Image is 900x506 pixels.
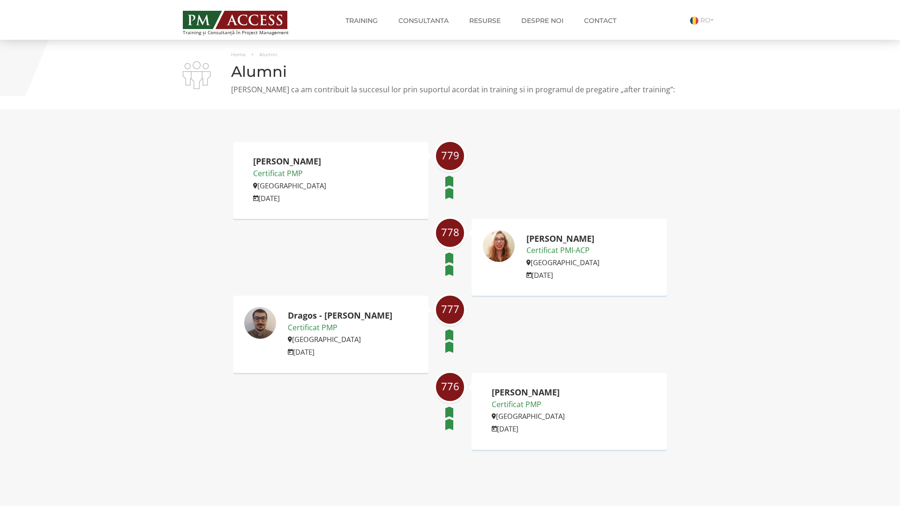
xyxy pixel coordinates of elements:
img: PM ACCESS - Echipa traineri si consultanti certificati PMP: Narciss Popescu, Mihai Olaru, Monica ... [183,11,287,29]
p: [DATE] [492,423,565,434]
p: Certificat PMI-ACP [526,245,600,257]
img: Dragos - Andrei Busuioc [244,306,277,339]
h2: Dragos - [PERSON_NAME] [288,311,392,320]
p: Certificat PMP [288,322,392,334]
a: Training și Consultanță în Project Management [183,8,306,35]
a: RO [690,16,717,24]
p: [DATE] [253,193,326,204]
p: Certificat PMP [492,399,565,411]
p: [GEOGRAPHIC_DATA] [253,180,326,191]
p: [DATE] [526,269,600,281]
span: Alumni [259,52,277,58]
a: Contact [577,11,623,30]
img: Adelina Iordanescu [482,230,515,262]
p: [GEOGRAPHIC_DATA] [526,257,600,268]
h2: [PERSON_NAME] [526,234,600,244]
a: Training [338,11,385,30]
p: Certificat PMP [253,168,326,180]
a: Consultanta [391,11,456,30]
p: [DATE] [288,346,392,357]
img: i-02.png [183,61,210,89]
a: Resurse [462,11,508,30]
span: 778 [436,226,464,238]
span: 777 [436,303,464,315]
a: Despre noi [514,11,570,30]
p: [GEOGRAPHIC_DATA] [492,410,565,422]
img: Romana [690,16,698,25]
h2: [PERSON_NAME] [492,388,565,397]
span: Training și Consultanță în Project Management [183,30,306,35]
span: 779 [436,149,464,161]
h1: Alumni [183,63,717,80]
span: 776 [436,380,464,392]
h2: [PERSON_NAME] [253,157,326,166]
a: Home [231,52,246,58]
p: [GEOGRAPHIC_DATA] [288,334,392,345]
p: [PERSON_NAME] ca am contribuit la succesul lor prin suportul acordat in training si in programul ... [183,84,717,95]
